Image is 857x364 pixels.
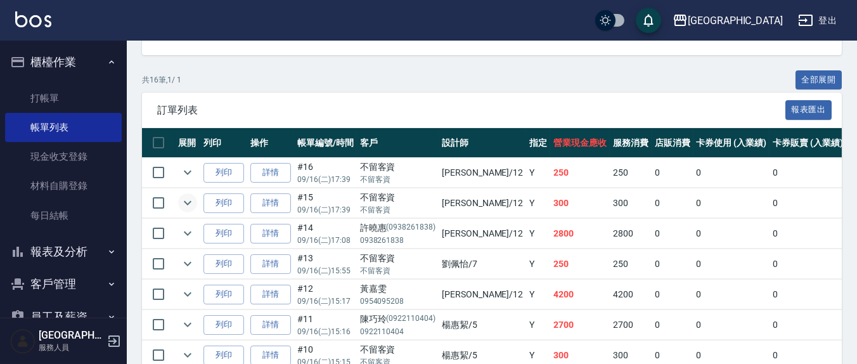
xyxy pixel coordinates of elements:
button: 員工及薪資 [5,301,122,334]
p: 服務人員 [39,342,103,353]
p: 09/16 (二) 17:08 [297,235,354,246]
button: save [636,8,661,33]
td: #11 [294,310,357,340]
p: 09/16 (二) 17:39 [297,204,354,216]
td: Y [526,158,550,188]
td: 0 [770,158,846,188]
td: [PERSON_NAME] /12 [439,219,526,249]
td: 0 [652,280,693,309]
td: 楊惠絜 /5 [439,310,526,340]
th: 卡券販賣 (入業績) [770,128,846,158]
button: 列印 [203,163,244,183]
td: #12 [294,280,357,309]
td: 0 [693,249,770,279]
button: 列印 [203,315,244,335]
a: 詳情 [250,315,291,335]
p: 0922110404 [360,326,435,337]
td: 0 [652,249,693,279]
button: 列印 [203,193,244,213]
p: 0954095208 [360,296,435,307]
td: 0 [652,310,693,340]
td: 300 [550,188,610,218]
td: 0 [770,249,846,279]
a: 詳情 [250,224,291,244]
th: 營業現金應收 [550,128,610,158]
button: 報表匯出 [785,100,832,120]
button: expand row [178,285,197,304]
img: Person [10,328,35,354]
td: 0 [652,219,693,249]
td: #14 [294,219,357,249]
td: [PERSON_NAME] /12 [439,158,526,188]
th: 展開 [175,128,200,158]
td: 0 [693,280,770,309]
td: 0 [693,188,770,218]
p: 不留客資 [360,265,435,276]
td: #13 [294,249,357,279]
th: 指定 [526,128,550,158]
td: 0 [693,158,770,188]
th: 店販消費 [652,128,693,158]
td: [PERSON_NAME] /12 [439,280,526,309]
td: 250 [610,249,652,279]
p: 09/16 (二) 15:16 [297,326,354,337]
td: #15 [294,188,357,218]
p: 不留客資 [360,174,435,185]
div: 黃嘉雯 [360,282,435,296]
a: 打帳單 [5,84,122,113]
td: 4200 [550,280,610,309]
td: 0 [770,280,846,309]
th: 帳單編號/時間 [294,128,357,158]
a: 詳情 [250,254,291,274]
img: Logo [15,11,51,27]
button: 列印 [203,254,244,274]
th: 列印 [200,128,247,158]
td: 250 [610,158,652,188]
a: 每日結帳 [5,201,122,230]
td: 300 [610,188,652,218]
td: Y [526,188,550,218]
div: 許曉惠 [360,221,435,235]
td: 0 [652,188,693,218]
th: 服務消費 [610,128,652,158]
button: expand row [178,254,197,273]
p: 不留客資 [360,204,435,216]
td: 250 [550,249,610,279]
a: 帳單列表 [5,113,122,142]
a: 詳情 [250,193,291,213]
td: 2700 [550,310,610,340]
button: 客戶管理 [5,268,122,301]
span: 訂單列表 [157,104,785,117]
td: 0 [693,219,770,249]
td: Y [526,280,550,309]
p: 09/16 (二) 15:17 [297,296,354,307]
td: 0 [770,219,846,249]
p: (0938261838) [387,221,436,235]
td: 劉佩怡 /7 [439,249,526,279]
td: [PERSON_NAME] /12 [439,188,526,218]
button: 報表及分析 [5,235,122,268]
p: 0938261838 [360,235,435,246]
td: 4200 [610,280,652,309]
td: 2700 [610,310,652,340]
td: Y [526,249,550,279]
button: expand row [178,224,197,243]
p: 09/16 (二) 17:39 [297,174,354,185]
a: 詳情 [250,163,291,183]
th: 操作 [247,128,294,158]
div: 不留客資 [360,252,435,265]
button: [GEOGRAPHIC_DATA] [667,8,788,34]
a: 現金收支登錄 [5,142,122,171]
a: 材料自購登錄 [5,171,122,200]
button: expand row [178,315,197,334]
td: 0 [652,158,693,188]
button: expand row [178,193,197,212]
a: 詳情 [250,285,291,304]
button: 列印 [203,224,244,244]
th: 卡券使用 (入業績) [693,128,770,158]
p: 09/16 (二) 15:55 [297,265,354,276]
a: 報表匯出 [785,103,832,115]
h5: [GEOGRAPHIC_DATA] [39,329,103,342]
td: 2800 [550,219,610,249]
div: 陳巧玲 [360,313,435,326]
